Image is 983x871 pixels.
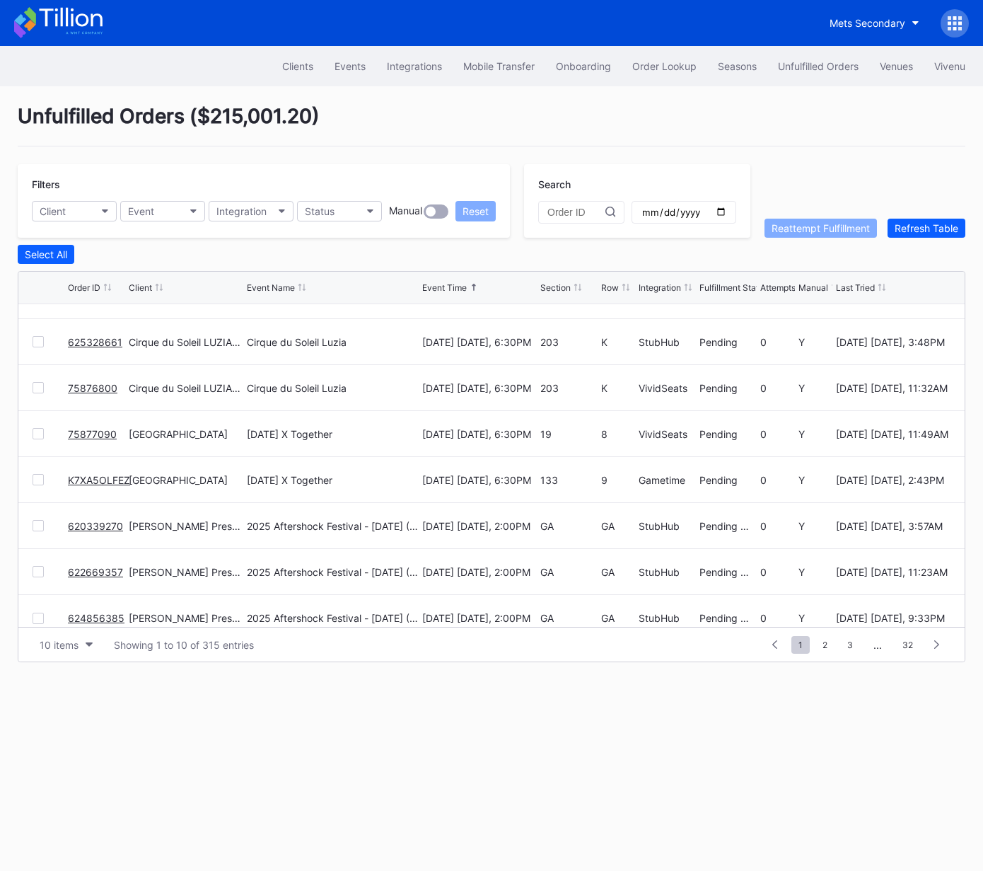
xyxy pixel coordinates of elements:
div: StubHub [639,520,696,532]
div: GA [540,566,598,578]
button: Reattempt Fulfillment [764,219,877,238]
div: Integration [216,205,267,217]
div: Client [129,282,152,293]
button: Events [324,53,376,79]
span: 2 [815,636,834,654]
div: Y [798,474,833,486]
div: [DATE] [DATE], 6:30PM [422,382,537,394]
button: Order Lookup [622,53,707,79]
div: Venues [880,60,913,72]
div: [PERSON_NAME] Presents Secondary [129,566,243,578]
div: Last Tried [836,282,875,293]
div: [PERSON_NAME] Presents Secondary [129,612,243,624]
div: Y [798,566,833,578]
div: [DATE] [DATE], 2:00PM [422,520,537,532]
div: GA [601,566,636,578]
div: Event Name [247,282,295,293]
div: Pending Manual [699,612,757,624]
div: Events [335,60,366,72]
button: Seasons [707,53,767,79]
div: Y [798,336,833,348]
a: 75877090 [68,428,117,440]
div: 0 [760,520,795,532]
a: Integrations [376,53,453,79]
div: [DATE] X Together [247,474,332,486]
button: Event [120,201,205,221]
div: Integration [639,282,681,293]
div: Refresh Table [895,222,958,234]
div: Pending Manual [699,566,757,578]
div: Y [798,520,833,532]
div: Clients [282,60,313,72]
div: StubHub [639,336,696,348]
div: Pending [699,336,757,348]
input: Order ID [547,207,605,218]
div: 19 [540,428,598,440]
button: Mobile Transfer [453,53,545,79]
button: Integration [209,201,293,221]
div: Y [798,428,833,440]
button: Clients [272,53,324,79]
div: GA [601,520,636,532]
div: Row [601,282,619,293]
div: Unfulfilled Orders ( $215,001.20 ) [18,104,965,146]
button: Unfulfilled Orders [767,53,869,79]
div: 203 [540,382,598,394]
button: 10 items [33,635,100,654]
div: Y [798,612,833,624]
button: Vivenu [924,53,976,79]
div: Status [305,205,335,217]
div: Manual [389,204,422,219]
div: Cirque du Soleil LUZIA Montreal Secondary Payment Tickets [129,336,243,348]
div: [DATE] [DATE], 9:33PM [836,612,950,624]
div: Pending [699,382,757,394]
div: 2025 Aftershock Festival - [DATE] (Korn, [GEOGRAPHIC_DATA], Gojira, Three Days Grace) [247,566,419,578]
div: [DATE] [DATE], 6:30PM [422,474,537,486]
div: StubHub [639,566,696,578]
div: [PERSON_NAME] Presents Secondary [129,520,243,532]
div: [DATE] X Together [247,428,332,440]
div: Event Time [422,282,467,293]
div: Reattempt Fulfillment [772,222,870,234]
div: [DATE] [DATE], 2:00PM [422,566,537,578]
div: Pending [699,474,757,486]
div: StubHub [639,612,696,624]
div: 10 items [40,639,78,651]
div: Fulfillment Status [699,282,768,293]
div: Event [128,205,154,217]
div: [GEOGRAPHIC_DATA] [129,474,243,486]
button: Select All [18,245,74,264]
div: Y [798,382,833,394]
div: Showing 1 to 10 of 315 entries [114,639,254,651]
div: Order ID [68,282,100,293]
div: 0 [760,428,795,440]
div: 2025 Aftershock Festival - [DATE] (Korn, [GEOGRAPHIC_DATA], Gojira, Three Days Grace) [247,520,419,532]
div: GA [540,520,598,532]
div: Integrations [387,60,442,72]
div: Filters [32,178,496,190]
div: 8 [601,428,636,440]
div: ... [863,639,892,651]
button: Refresh Table [888,219,965,238]
div: VividSeats [639,428,696,440]
div: [DATE] [DATE], 3:57AM [836,520,950,532]
div: 0 [760,566,795,578]
div: Client [40,205,66,217]
button: Venues [869,53,924,79]
div: Pending Manual [699,520,757,532]
button: Onboarding [545,53,622,79]
div: Gametime [639,474,696,486]
div: [DATE] [DATE], 6:30PM [422,428,537,440]
div: VividSeats [639,382,696,394]
div: 2025 Aftershock Festival - [DATE] (Bring Me The Horizon, [PERSON_NAME], [PERSON_NAME], [PERSON_NA... [247,612,419,624]
div: K [601,336,636,348]
div: GA [601,612,636,624]
div: Seasons [718,60,757,72]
